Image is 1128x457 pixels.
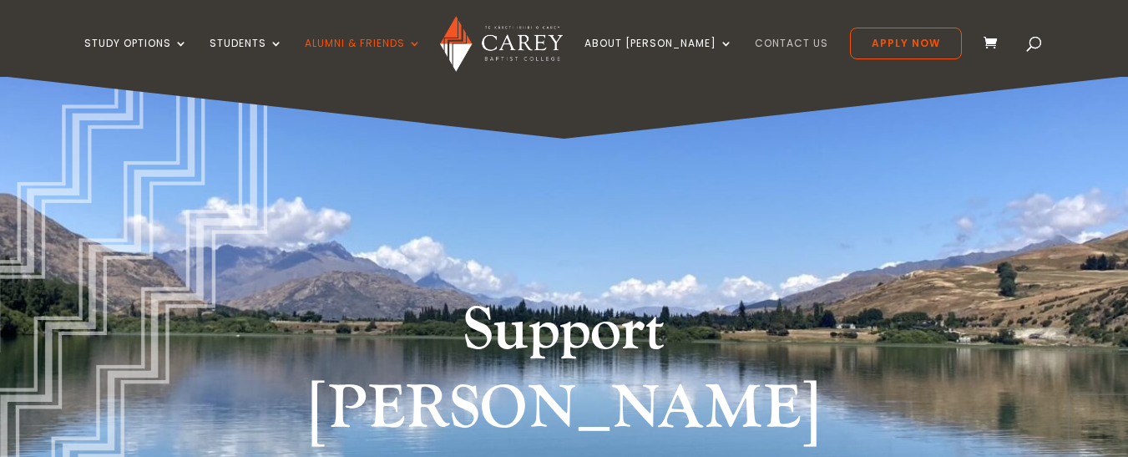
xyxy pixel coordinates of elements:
[755,38,828,77] a: Contact Us
[584,38,733,77] a: About [PERSON_NAME]
[850,28,962,59] a: Apply Now
[440,16,563,72] img: Carey Baptist College
[210,38,283,77] a: Students
[84,38,188,77] a: Study Options
[305,38,422,77] a: Alumni & Friends
[251,292,878,456] h1: Support [PERSON_NAME]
